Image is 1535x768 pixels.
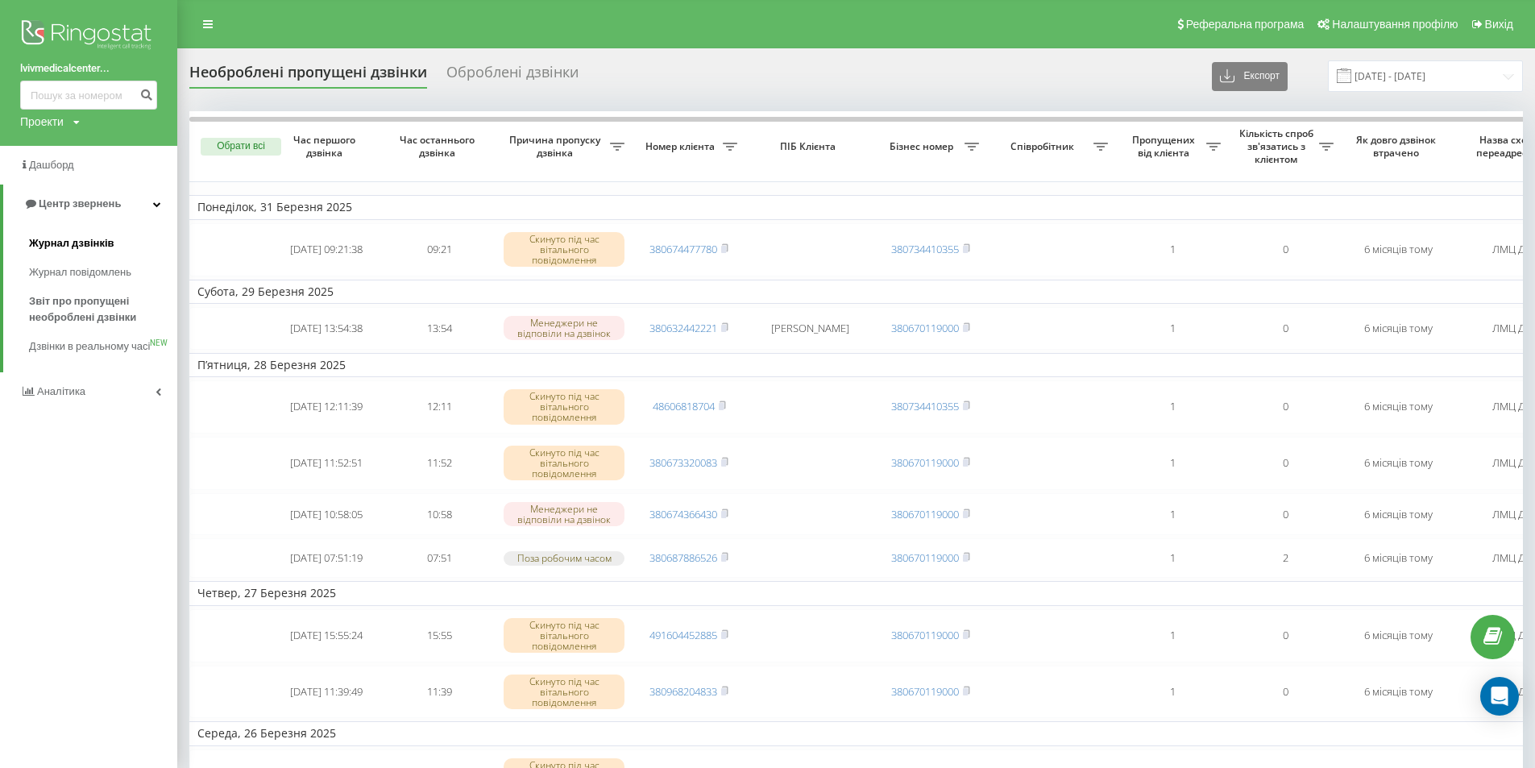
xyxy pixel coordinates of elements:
a: Журнал повідомлень [29,258,177,287]
div: Менеджери не відповіли на дзвінок [504,316,624,340]
a: Центр звернень [3,185,177,223]
div: Скинуто під час вітального повідомлення [504,675,624,710]
span: Причина пропуску дзвінка [504,134,610,159]
img: Ringostat logo [20,16,157,56]
a: 380632442221 [649,321,717,335]
a: 380670119000 [891,550,959,565]
a: 380734410355 [891,399,959,413]
td: 0 [1229,437,1342,490]
td: 1 [1116,437,1229,490]
td: 0 [1229,493,1342,536]
a: Дзвінки в реальному часіNEW [29,332,177,361]
a: 380968204833 [649,684,717,699]
td: 1 [1116,538,1229,578]
td: [DATE] 07:51:19 [270,538,383,578]
span: Бізнес номер [882,140,965,153]
a: 380687886526 [649,550,717,565]
a: lvivmedicalcenter... [20,60,157,77]
span: Співробітник [995,140,1093,153]
td: [PERSON_NAME] [745,307,874,350]
a: 48606818704 [653,399,715,413]
span: Час останнього дзвінка [396,134,483,159]
td: 1 [1116,307,1229,350]
div: Проекти [20,114,64,130]
span: Дашборд [29,159,74,171]
span: Як довго дзвінок втрачено [1355,134,1442,159]
td: 1 [1116,380,1229,434]
td: 6 місяців тому [1342,437,1454,490]
div: Скинуто під час вітального повідомлення [504,618,624,654]
td: 1 [1116,223,1229,276]
td: 2 [1229,538,1342,578]
div: Оброблені дзвінки [446,64,579,89]
a: 380670119000 [891,455,959,470]
div: Скинуто під час вітального повідомлення [504,232,624,268]
a: 380734410355 [891,242,959,256]
td: 0 [1229,666,1342,719]
td: 09:21 [383,223,496,276]
span: Дзвінки в реальному часі [29,338,150,355]
a: 380674366430 [649,507,717,521]
td: [DATE] 10:58:05 [270,493,383,536]
td: 6 місяців тому [1342,380,1454,434]
a: Звіт про пропущені необроблені дзвінки [29,287,177,332]
button: Обрати всі [201,138,281,156]
span: Звіт про пропущені необроблені дзвінки [29,293,169,326]
input: Пошук за номером [20,81,157,110]
div: Скинуто під час вітального повідомлення [504,446,624,481]
a: Журнал дзвінків [29,229,177,258]
div: Скинуто під час вітального повідомлення [504,389,624,425]
div: Open Intercom Messenger [1480,677,1519,716]
td: 0 [1229,223,1342,276]
div: Менеджери не відповіли на дзвінок [504,502,624,526]
a: 380673320083 [649,455,717,470]
td: 6 місяців тому [1342,223,1454,276]
a: 380674477780 [649,242,717,256]
td: [DATE] 11:52:51 [270,437,383,490]
td: [DATE] 15:55:24 [270,609,383,662]
td: 6 місяців тому [1342,538,1454,578]
td: 6 місяців тому [1342,609,1454,662]
td: 0 [1229,609,1342,662]
span: Номер клієнта [641,140,723,153]
button: Експорт [1212,62,1288,91]
span: Журнал дзвінків [29,235,114,251]
td: 12:11 [383,380,496,434]
div: Необроблені пропущені дзвінки [189,64,427,89]
span: Налаштування профілю [1332,18,1458,31]
a: 491604452885 [649,628,717,642]
td: 13:54 [383,307,496,350]
td: 10:58 [383,493,496,536]
a: 380670119000 [891,321,959,335]
span: Аналiтика [37,385,85,397]
td: 6 місяців тому [1342,307,1454,350]
span: Вихід [1485,18,1513,31]
td: 07:51 [383,538,496,578]
td: 0 [1229,307,1342,350]
td: 6 місяців тому [1342,666,1454,719]
td: 11:39 [383,666,496,719]
td: 0 [1229,380,1342,434]
td: [DATE] 11:39:49 [270,666,383,719]
td: 1 [1116,609,1229,662]
span: Журнал повідомлень [29,264,131,280]
span: Реферальна програма [1186,18,1305,31]
td: 6 місяців тому [1342,493,1454,536]
a: 380670119000 [891,684,959,699]
div: Поза робочим часом [504,551,624,565]
span: Час першого дзвінка [283,134,370,159]
span: Пропущених від клієнта [1124,134,1206,159]
td: [DATE] 12:11:39 [270,380,383,434]
a: 380670119000 [891,507,959,521]
td: 11:52 [383,437,496,490]
td: [DATE] 09:21:38 [270,223,383,276]
span: Центр звернень [39,197,121,210]
a: 380670119000 [891,628,959,642]
td: 15:55 [383,609,496,662]
td: 1 [1116,666,1229,719]
span: Кількість спроб зв'язатись з клієнтом [1237,127,1319,165]
td: 1 [1116,493,1229,536]
span: ПІБ Клієнта [759,140,861,153]
td: [DATE] 13:54:38 [270,307,383,350]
